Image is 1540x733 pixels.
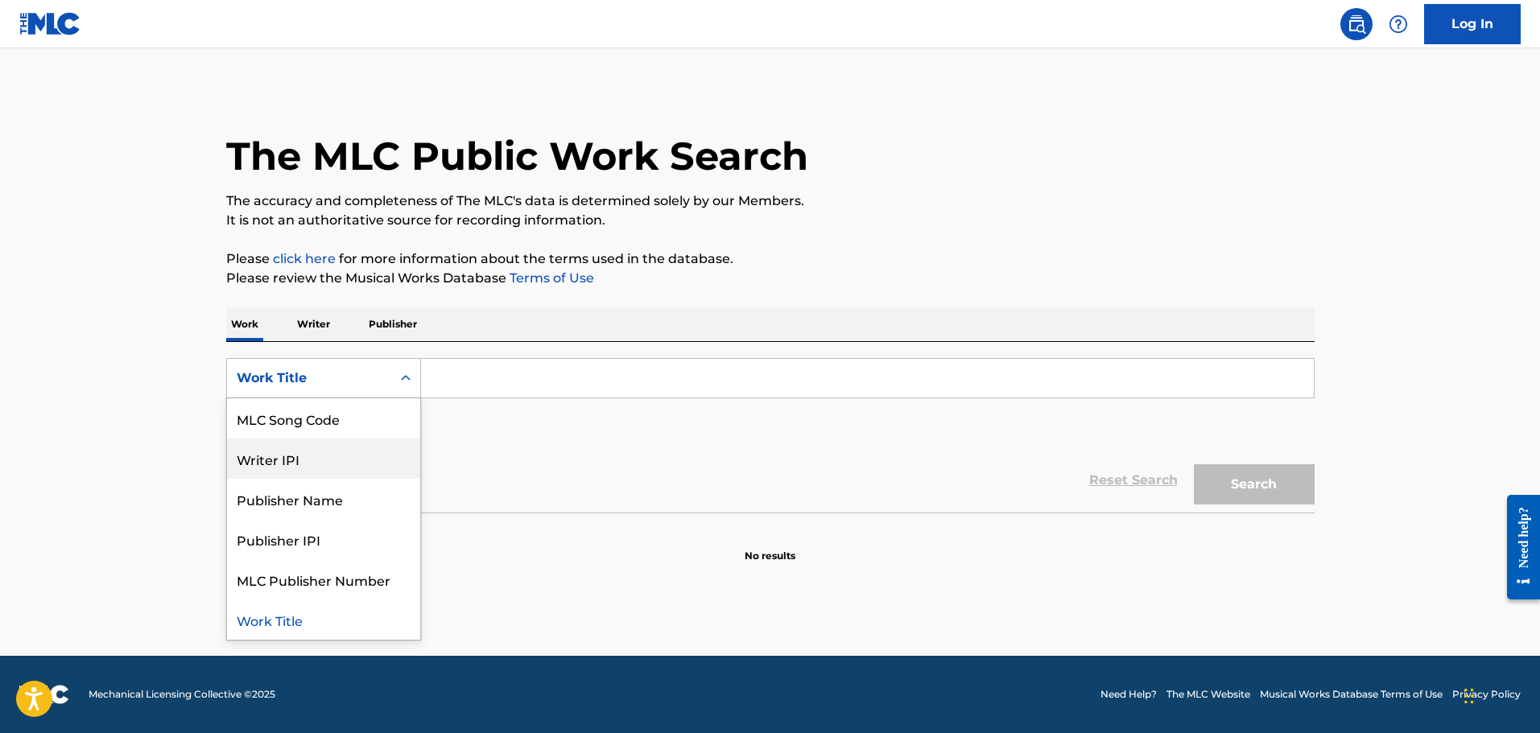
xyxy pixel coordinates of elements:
[227,519,420,559] div: Publisher IPI
[1347,14,1366,34] img: search
[1459,656,1540,733] iframe: Chat Widget
[226,132,808,180] h1: The MLC Public Work Search
[292,307,335,341] p: Writer
[1389,14,1408,34] img: help
[89,687,275,702] span: Mechanical Licensing Collective © 2025
[1424,4,1521,44] a: Log In
[227,479,420,519] div: Publisher Name
[1100,687,1157,702] a: Need Help?
[226,358,1315,513] form: Search Form
[273,251,336,266] a: click here
[1495,482,1540,612] iframe: Resource Center
[506,270,594,286] a: Terms of Use
[19,685,69,704] img: logo
[1452,687,1521,702] a: Privacy Policy
[226,249,1315,269] p: Please for more information about the terms used in the database.
[19,12,81,35] img: MLC Logo
[227,439,420,479] div: Writer IPI
[226,307,263,341] p: Work
[1464,672,1474,720] div: Drag
[227,559,420,599] div: MLC Publisher Number
[227,599,420,640] div: Work Title
[237,369,382,388] div: Work Title
[226,211,1315,230] p: It is not an authoritative source for recording information.
[1340,8,1373,40] a: Public Search
[226,269,1315,288] p: Please review the Musical Works Database
[745,529,795,563] p: No results
[226,191,1315,211] p: The accuracy and completeness of The MLC's data is determined solely by our Members.
[1260,687,1443,702] a: Musical Works Database Terms of Use
[227,398,420,439] div: MLC Song Code
[364,307,422,341] p: Publisher
[1382,8,1414,40] div: Help
[1166,687,1250,702] a: The MLC Website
